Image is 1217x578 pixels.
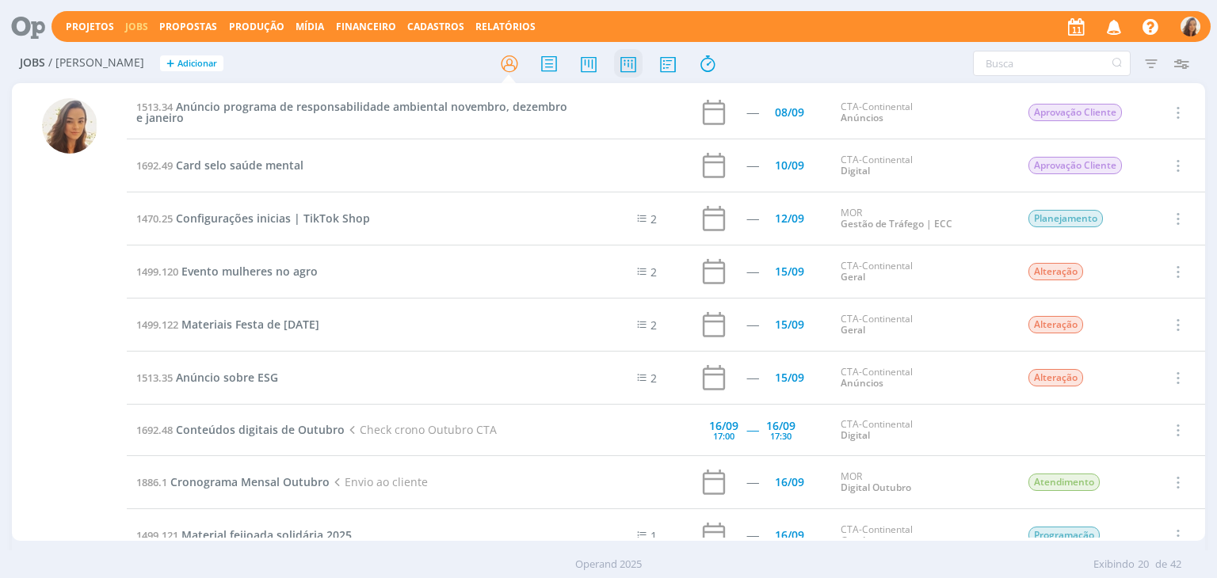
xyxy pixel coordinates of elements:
[136,99,567,125] span: Anúncio programa de responsabilidade ambiental novembro, dezembro e janeiro
[291,21,329,33] button: Mídia
[650,371,657,386] span: 2
[176,370,278,385] span: Anúncio sobre ESG
[841,217,952,230] a: Gestão de Tráfego | ECC
[841,428,870,442] a: Digital
[120,21,153,33] button: Jobs
[125,20,148,33] a: Jobs
[136,264,178,279] span: 1499.120
[1028,527,1100,544] span: Programação
[475,20,536,33] a: Relatórios
[136,317,319,332] a: 1499.122Materiais Festa de [DATE]
[841,323,865,337] a: Geral
[402,21,469,33] button: Cadastros
[709,420,738,432] div: 16/09
[746,266,758,277] div: -----
[181,527,352,542] span: Material feijoada solidária 2025
[841,481,911,494] a: Digital Outubro
[650,264,657,279] span: 2
[746,422,758,437] span: -----
[48,56,144,70] span: / [PERSON_NAME]
[1028,473,1100,491] span: Atendimento
[330,474,427,489] span: Envio ao cliente
[136,423,173,437] span: 1692.48
[160,55,223,72] button: +Adicionar
[181,264,318,279] span: Evento mulheres no agro
[136,264,318,279] a: 1499.120Evento mulheres no agro
[746,319,758,330] div: -----
[775,160,804,171] div: 10/09
[136,99,567,125] a: 1513.34Anúncio programa de responsabilidade ambiental novembro, dezembro e janeiro
[746,477,758,488] div: -----
[841,471,1004,494] div: MOR
[766,420,795,432] div: 16/09
[20,56,45,70] span: Jobs
[841,207,1004,230] div: MOR
[296,20,324,33] a: Mídia
[713,432,734,440] div: 17:00
[841,376,883,390] a: Anúncios
[229,20,284,33] a: Produção
[136,158,173,173] span: 1692.49
[775,213,804,224] div: 12/09
[841,260,1004,283] div: CTA-Continental
[471,21,540,33] button: Relatórios
[136,474,330,489] a: 1886.1Cronograma Mensal Outubro
[176,422,345,437] span: Conteúdos digitais de Outubro
[155,21,222,33] button: Propostas
[841,111,883,124] a: Anúncios
[770,432,792,440] div: 17:30
[973,51,1131,76] input: Busca
[181,317,319,332] span: Materiais Festa de [DATE]
[775,266,804,277] div: 15/09
[136,318,178,332] span: 1499.122
[136,158,303,173] a: 1692.49Card selo saúde mental
[1028,369,1083,386] span: Alteração
[775,477,804,488] div: 16/09
[159,20,217,33] span: Propostas
[1028,210,1103,227] span: Planejamento
[176,158,303,173] span: Card selo saúde mental
[136,422,345,437] a: 1692.48Conteúdos digitais de Outubro
[136,475,167,489] span: 1886.1
[1155,557,1167,572] span: de
[841,101,1004,124] div: CTA-Continental
[775,319,804,330] div: 15/09
[775,530,804,541] div: 16/09
[746,372,758,383] div: -----
[224,21,289,33] button: Produção
[136,370,278,385] a: 1513.35Anúncio sobre ESG
[136,528,178,542] span: 1499.121
[1028,263,1083,280] span: Alteração
[841,419,1004,442] div: CTA-Continental
[746,213,758,224] div: -----
[66,20,114,33] a: Projetos
[841,314,1004,337] div: CTA-Continental
[775,107,804,118] div: 08/09
[650,528,657,543] span: 1
[136,100,173,114] span: 1513.34
[336,20,396,33] a: Financeiro
[1138,557,1149,572] span: 20
[136,211,173,226] span: 1470.25
[407,20,464,33] span: Cadastros
[841,270,865,283] a: Geral
[176,211,370,226] span: Configurações inicias | TikTok Shop
[841,524,1004,547] div: CTA-Continental
[650,318,657,333] span: 2
[1093,557,1135,572] span: Exibindo
[1028,104,1122,121] span: Aprovação Cliente
[775,372,804,383] div: 15/09
[746,530,758,541] div: -----
[170,474,330,489] span: Cronograma Mensal Outubro
[177,59,217,69] span: Adicionar
[345,422,496,437] span: Check crono Outubro CTA
[136,371,173,385] span: 1513.35
[841,154,1004,177] div: CTA-Continental
[166,55,174,72] span: +
[331,21,401,33] button: Financeiro
[136,527,352,542] a: 1499.121Material feijoada solidária 2025
[746,160,758,171] div: -----
[1028,316,1083,333] span: Alteração
[841,534,865,547] a: Geral
[650,211,657,226] span: 2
